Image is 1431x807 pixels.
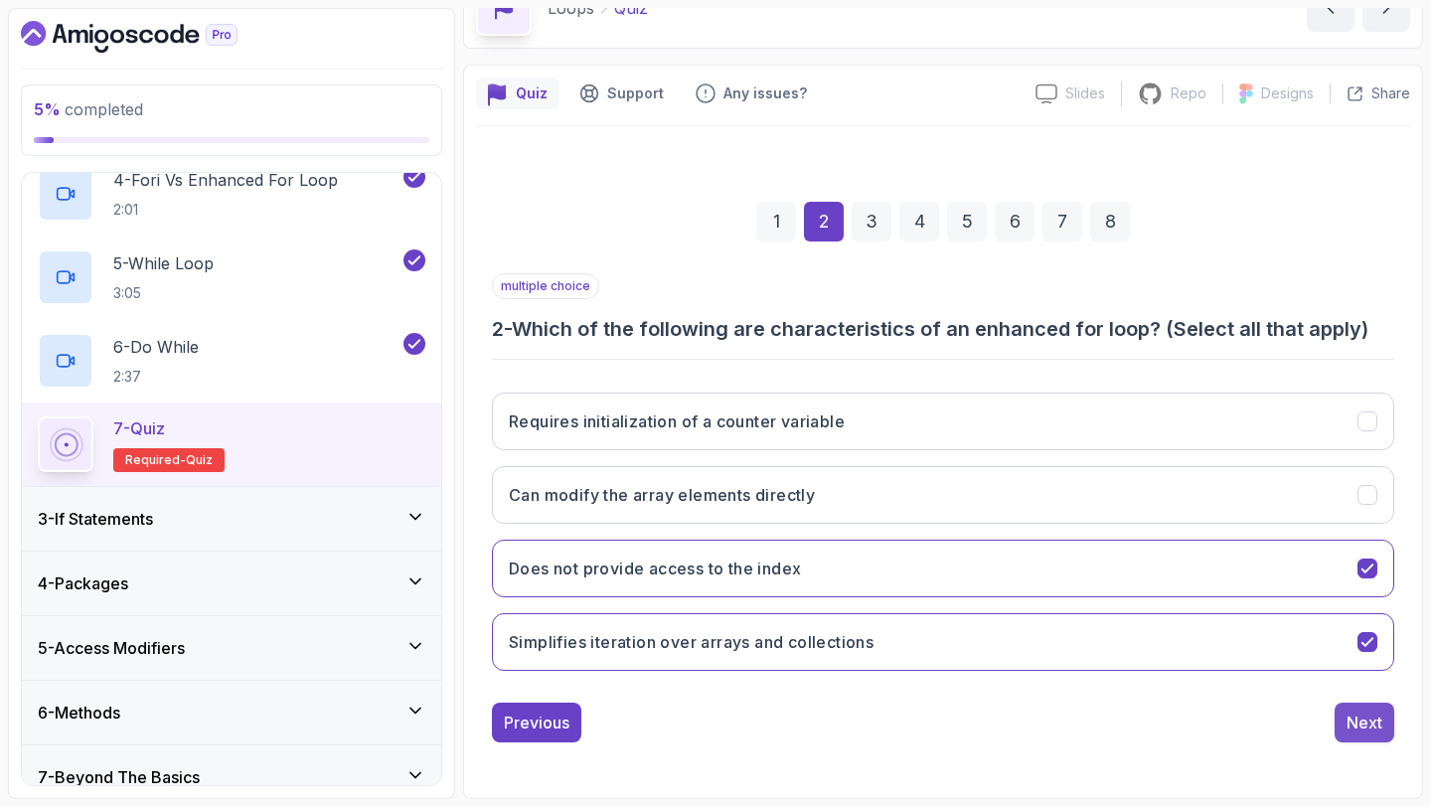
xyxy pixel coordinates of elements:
button: Simplifies iteration over arrays and collections [492,613,1394,671]
h3: Can modify the array elements directly [509,483,815,507]
button: 6-Methods [22,681,441,744]
div: 8 [1090,202,1130,242]
div: 6 [995,202,1034,242]
p: 7 - Quiz [113,416,165,440]
div: 2 [804,202,844,242]
div: 7 [1042,202,1082,242]
p: Support [607,83,664,103]
h3: 5 - Access Modifiers [38,636,185,660]
p: Share [1371,83,1410,103]
h3: 7 - Beyond The Basics [38,765,200,789]
h3: 6 - Methods [38,701,120,725]
div: 1 [756,202,796,242]
p: multiple choice [492,273,599,299]
button: Can modify the array elements directly [492,466,1394,524]
p: 4 - Fori vs Enhanced For Loop [113,168,338,192]
h3: Does not provide access to the index [509,557,801,580]
div: 5 [947,202,987,242]
a: Dashboard [21,21,283,53]
button: 4-Packages [22,552,441,615]
button: Next [1335,703,1394,742]
button: Feedback button [684,78,819,109]
div: Previous [504,711,569,734]
p: 3:05 [113,283,214,303]
p: Designs [1261,83,1314,103]
p: 5 - While Loop [113,251,214,275]
span: quiz [186,452,213,468]
p: Any issues? [723,83,807,103]
div: 3 [852,202,891,242]
button: Requires initialization of a counter variable [492,393,1394,450]
span: Required- [125,452,186,468]
h3: 4 - Packages [38,571,128,595]
p: Slides [1065,83,1105,103]
button: Support button [567,78,676,109]
button: Share [1330,83,1410,103]
button: 5-While Loop3:05 [38,249,425,305]
h3: 2 - Which of the following are characteristics of an enhanced for loop? (Select all that apply) [492,315,1394,343]
button: 7-QuizRequired-quiz [38,416,425,472]
button: Does not provide access to the index [492,540,1394,597]
span: 5 % [34,99,61,119]
button: 4-Fori vs Enhanced For Loop2:01 [38,166,425,222]
button: quiz button [476,78,559,109]
p: Quiz [516,83,548,103]
h3: Requires initialization of a counter variable [509,409,845,433]
div: 4 [899,202,939,242]
p: 2:01 [113,200,338,220]
button: 3-If Statements [22,487,441,551]
button: 5-Access Modifiers [22,616,441,680]
button: 6-Do While2:37 [38,333,425,389]
span: completed [34,99,143,119]
h3: 3 - If Statements [38,507,153,531]
div: Next [1347,711,1382,734]
button: Previous [492,703,581,742]
p: 6 - Do While [113,335,199,359]
h3: Simplifies iteration over arrays and collections [509,630,874,654]
p: 2:37 [113,367,199,387]
p: Repo [1171,83,1206,103]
